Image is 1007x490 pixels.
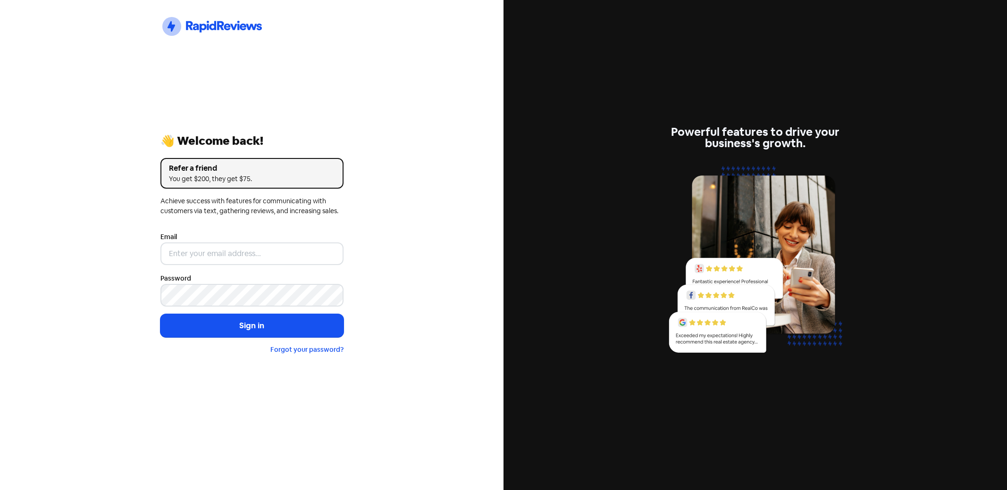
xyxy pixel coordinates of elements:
[160,242,344,265] input: Enter your email address...
[160,314,344,338] button: Sign in
[664,126,847,149] div: Powerful features to drive your business's growth.
[664,160,847,364] img: reviews
[160,135,344,147] div: 👋 Welcome back!
[160,232,177,242] label: Email
[160,196,344,216] div: Achieve success with features for communicating with customers via text, gathering reviews, and i...
[169,163,335,174] div: Refer a friend
[160,274,191,283] label: Password
[270,345,344,354] a: Forgot your password?
[169,174,335,184] div: You get $200, they get $75.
